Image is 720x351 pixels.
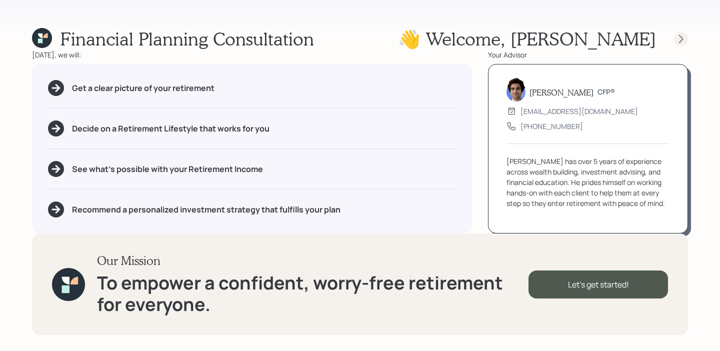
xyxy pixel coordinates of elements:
h3: Our Mission [97,253,528,268]
div: Let's get started! [528,270,668,298]
h5: Get a clear picture of your retirement [72,83,214,93]
div: [PHONE_NUMBER] [520,121,583,131]
div: [DATE], we will: [32,49,472,60]
h5: See what's possible with your Retirement Income [72,164,263,174]
h5: Recommend a personalized investment strategy that fulfills your plan [72,205,340,214]
h1: Financial Planning Consultation [60,28,314,49]
h6: CFP® [597,88,615,96]
div: [PERSON_NAME] has over 5 years of experience across wealth building, investment advising, and fin... [506,156,669,208]
div: [EMAIL_ADDRESS][DOMAIN_NAME] [520,106,638,116]
div: Your Advisor [488,49,688,60]
img: harrison-schaefer-headshot-2.png [506,77,525,101]
h5: Decide on a Retirement Lifestyle that works for you [72,124,269,133]
h1: 👋 Welcome , [PERSON_NAME] [398,28,656,49]
h1: To empower a confident, worry-free retirement for everyone. [97,272,528,315]
h5: [PERSON_NAME] [529,87,593,97]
